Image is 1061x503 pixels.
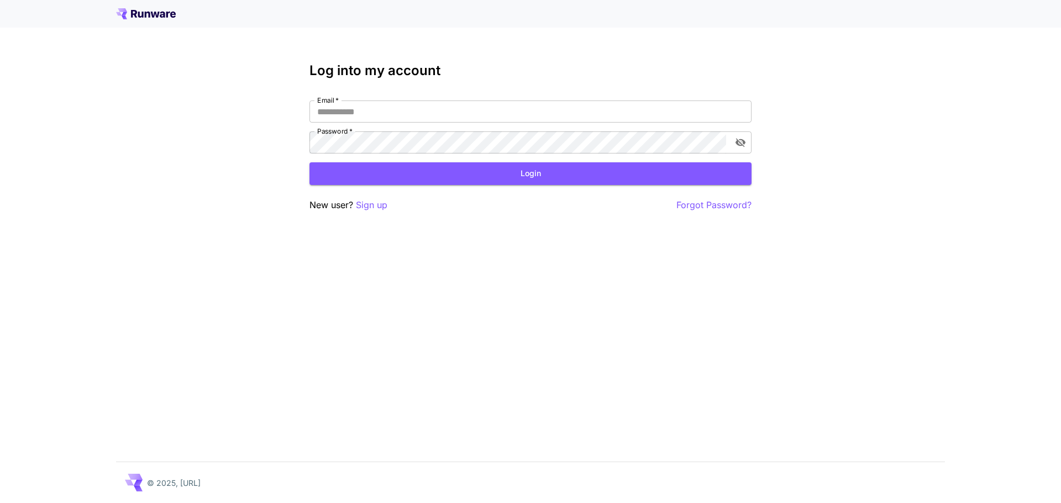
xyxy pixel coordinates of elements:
[317,96,339,105] label: Email
[309,162,752,185] button: Login
[309,198,387,212] p: New user?
[731,133,750,152] button: toggle password visibility
[309,63,752,78] h3: Log into my account
[147,477,201,489] p: © 2025, [URL]
[356,198,387,212] button: Sign up
[317,126,353,136] label: Password
[676,198,752,212] button: Forgot Password?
